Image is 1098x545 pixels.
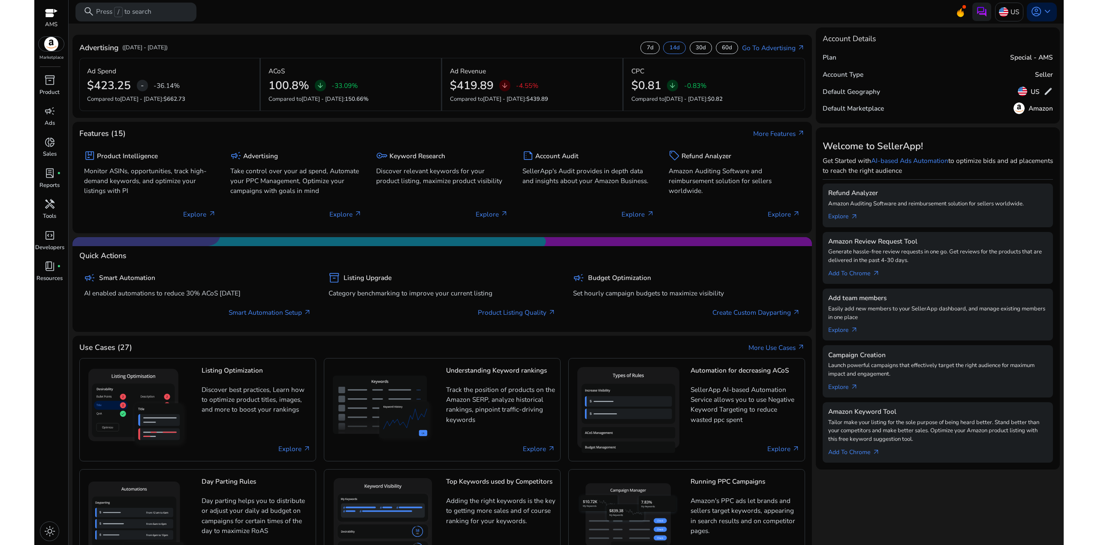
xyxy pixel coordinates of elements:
p: SellerApp AI-based Automation Service allows you to use Negative Keyword Targeting to reduce wast... [691,385,800,424]
p: Ad Spend [87,66,116,76]
h5: Amazon Keyword Tool [828,408,1047,416]
span: search [83,6,94,17]
p: AMS [45,21,58,29]
h5: Running PPC Campaigns [691,478,800,493]
a: More Featuresarrow_outward [753,129,805,139]
h5: Special - AMS [1010,54,1053,61]
p: Adding the right keywords is the key to getting more sales and of course ranking for your keywords. [446,496,555,532]
h3: Welcome to SellerApp! [823,141,1053,152]
span: arrow_outward [792,445,800,453]
p: Ad Revenue [450,66,486,76]
p: Take control over your ad spend, Automate your PPC Management, Optimize your campaigns with goals... [230,166,362,196]
h5: Amazon [1029,105,1053,112]
h5: Amazon Review Request Tool [828,238,1047,245]
span: campaign [44,105,55,117]
span: handyman [44,199,55,210]
p: Monitor ASINs, opportunities, track high-demand keywords, and optimize your listings with PI [84,166,216,196]
h2: $423.25 [87,79,131,93]
p: Ads [45,119,55,128]
span: [DATE] - [DATE] [302,95,344,103]
a: Explorearrow_outward [828,208,866,222]
h5: Campaign Creation [828,351,1047,359]
p: Sales [43,150,57,159]
span: arrow_downward [669,82,676,90]
h5: Add team members [828,294,1047,302]
h5: Keyword Research [389,152,445,160]
h5: Account Audit [535,152,579,160]
img: amazon.svg [1014,102,1025,114]
span: campaign [230,150,241,161]
span: arrow_downward [317,82,324,90]
p: Category benchmarking to improve your current listing [329,288,556,298]
h5: Day Parting Rules [202,478,311,493]
span: lab_profile [44,168,55,179]
a: Explorearrow_outward [828,379,866,392]
span: [DATE] - [DATE] [120,95,162,103]
p: Product [39,88,60,97]
p: Easily add new members to your SellerApp dashboard, and manage existing members in one place [828,305,1047,322]
span: arrow_outward [851,326,858,334]
h5: Automation for decreasing ACoS [691,367,800,382]
p: Press to search [96,7,151,17]
span: fiber_manual_record [57,265,61,268]
p: Day parting helps you to distribute or adjust your daily ad budget on campaigns for certain times... [202,496,311,535]
a: Smart Automation Setup [229,307,311,317]
p: 30d [696,44,706,52]
a: book_4fiber_manual_recordResources [34,259,65,290]
p: Compared to : [631,95,797,104]
p: Compared to : [450,95,615,104]
a: AI-based Ads Automation [871,156,948,165]
p: -33.09% [332,82,358,89]
span: arrow_outward [548,309,556,316]
h5: Account Type [823,71,863,78]
p: -36.14% [154,82,180,89]
span: arrow_outward [797,129,805,137]
a: Explore [767,444,800,454]
h2: 100.8% [268,79,309,93]
h5: Budget Optimization [588,274,651,282]
p: 14d [670,44,680,52]
span: donut_small [44,137,55,148]
p: ([DATE] - [DATE]) [122,44,168,52]
p: US [1011,4,1019,19]
span: edit [1044,87,1053,96]
span: code_blocks [44,230,55,241]
span: arrow_outward [797,44,805,52]
span: account_circle [1031,6,1042,17]
span: arrow_outward [647,210,655,218]
span: campaign [84,272,95,283]
span: arrow_outward [851,213,858,221]
h5: Advertising [243,152,278,160]
img: Understanding Keyword rankings [329,372,438,448]
p: Explore [183,209,216,219]
p: Compared to : [87,95,252,104]
h4: Advertising [79,43,118,52]
span: sell [669,150,680,161]
a: Add To Chrome [828,265,887,278]
span: arrow_outward [793,210,800,218]
span: arrow_outward [501,210,508,218]
img: Listing Optimization [84,365,194,455]
a: Product Listing Quality [478,307,556,317]
p: Compared to : [268,95,434,104]
a: Explorearrow_outward [828,322,866,335]
span: arrow_outward [851,383,858,391]
p: CPC [631,66,644,76]
span: arrow_downward [501,82,509,90]
p: Reports [39,181,60,190]
span: package [84,150,95,161]
h5: Refund Analyzer [682,152,731,160]
p: ACoS [268,66,285,76]
a: Add To Chrome [828,444,887,457]
img: us.svg [999,7,1008,17]
p: Set hourly campaign budgets to maximize visibility [573,288,800,298]
span: [DATE] - [DATE] [664,95,706,103]
p: 7d [647,44,654,52]
span: arrow_outward [793,309,800,316]
p: AI enabled automations to reduce 30% ACoS [DATE] [84,288,311,298]
p: Developers [35,244,64,252]
a: donut_smallSales [34,135,65,166]
span: - [141,80,144,91]
img: Automation for decreasing ACoS [573,363,683,457]
h5: Listing Upgrade [344,274,392,282]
